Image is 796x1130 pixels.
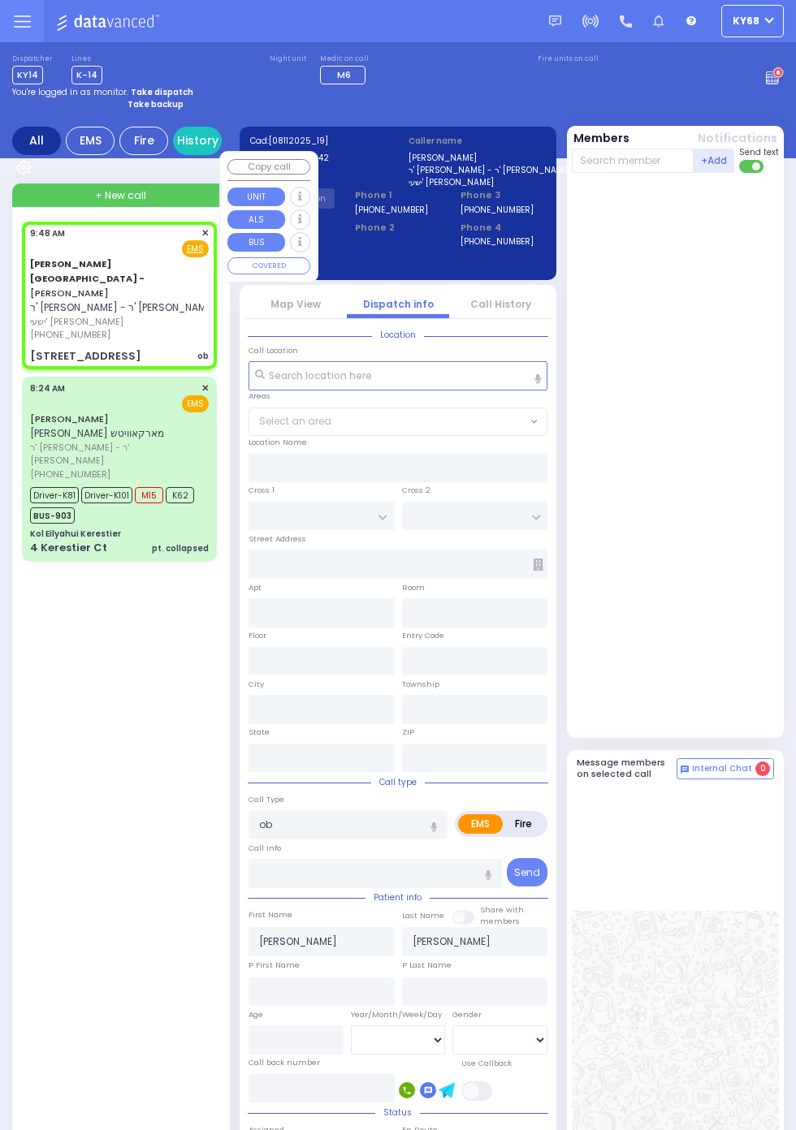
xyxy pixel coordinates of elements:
label: Gender [452,1009,482,1020]
span: ר' [PERSON_NAME] - ר' [PERSON_NAME] [30,300,216,314]
button: BUS [227,233,285,252]
div: Kol Eilyahui Kerestier [30,528,121,540]
div: Year/Month/Week/Day [351,1009,446,1020]
label: Cad: [250,135,388,147]
label: Areas [249,390,270,402]
span: K62 [166,487,194,503]
span: Phone 3 [461,188,546,202]
label: Call Type [249,794,284,805]
label: Apt [249,582,262,593]
a: Map View [270,297,321,311]
label: AIZERHEALTH [250,169,388,181]
input: Search member [572,149,694,173]
span: [PHONE_NUMBER] [30,468,110,481]
div: Fire [119,127,168,155]
small: Share with [480,904,524,915]
div: [STREET_ADDRESS] [30,348,141,364]
span: EMS [182,395,209,412]
label: Caller: [250,152,388,164]
label: ישעי' [PERSON_NAME] [409,176,547,188]
span: [PHONE_NUMBER] [30,328,110,341]
button: ky68 [721,5,784,37]
div: ob [197,350,209,362]
span: Patient info [366,891,430,904]
label: Caller name [409,135,547,147]
label: Fire units on call [538,54,599,64]
button: UNIT [227,188,285,206]
label: [PHONE_NUMBER] [461,204,534,216]
span: Send text [739,146,779,158]
a: Call History [470,297,531,311]
a: Dispatch info [363,297,434,311]
span: Call type [371,776,425,788]
div: 4 Kerestier Ct [30,540,107,556]
a: [PERSON_NAME] [30,412,109,425]
label: Fire [502,814,545,834]
label: Cross 1 [249,485,275,496]
span: Status [375,1106,420,1119]
button: Notifications [698,130,777,147]
label: Cross 2 [402,485,430,496]
span: Driver-K101 [81,487,132,503]
span: BUS-903 [30,507,75,524]
label: EMS [458,814,503,834]
span: 9:48 AM [30,227,65,239]
span: [08112025_19] [269,135,328,147]
span: Internal Chat [692,763,752,774]
span: M6 [337,68,351,81]
button: Send [507,858,547,886]
span: Location [372,329,424,341]
label: Medic on call [320,54,370,64]
span: M15 [135,487,163,503]
span: Phone 4 [461,221,546,235]
label: Call back number [249,1057,320,1068]
label: Room [402,582,425,593]
span: ✕ [201,382,209,395]
span: Phone 2 [355,221,440,235]
label: [PHONE_NUMBER] [355,204,428,216]
label: Entry Code [402,630,444,641]
span: Select an area [259,414,331,429]
span: ישעי' [PERSON_NAME] [30,315,216,329]
label: Night unit [270,54,306,64]
span: K-14 [71,66,102,84]
label: P First Name [249,960,300,971]
div: EMS [66,127,115,155]
div: pt. collapsed [152,542,209,554]
input: Search location here [249,361,547,390]
button: ALS [227,210,285,229]
label: Location Name [249,437,307,448]
label: Floor [249,630,266,641]
button: Copy call [227,159,310,175]
label: City [249,679,264,690]
label: Street Address [249,533,306,545]
img: comment-alt.png [681,766,689,774]
label: Call Info [249,843,281,854]
button: +Add [694,149,734,173]
label: Lines [71,54,102,64]
label: Dispatcher [12,54,53,64]
span: ky68 [733,14,759,28]
span: KY14 [12,66,43,84]
span: 0 [755,761,770,776]
button: COVERED [227,257,310,275]
span: members [480,916,520,926]
u: EMS [187,243,204,255]
span: Driver-K81 [30,487,79,503]
span: ✕ [201,226,209,240]
span: 8:24 AM [30,382,65,395]
label: ר' [PERSON_NAME] - ר' [PERSON_NAME] [409,164,547,176]
span: [PERSON_NAME] מארקאוויטש [30,426,164,440]
label: P Last Name [402,960,452,971]
label: Age [249,1009,263,1020]
label: Turn off text [739,158,765,175]
label: State [249,727,270,738]
label: Use Callback [461,1058,512,1069]
strong: Take backup [128,98,184,110]
span: Other building occupants [533,559,543,571]
span: Phone 1 [355,188,440,202]
span: [PERSON_NAME][GEOGRAPHIC_DATA] - [30,257,145,285]
strong: Take dispatch [131,86,193,98]
div: All [12,127,61,155]
label: Call Location [249,345,298,356]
